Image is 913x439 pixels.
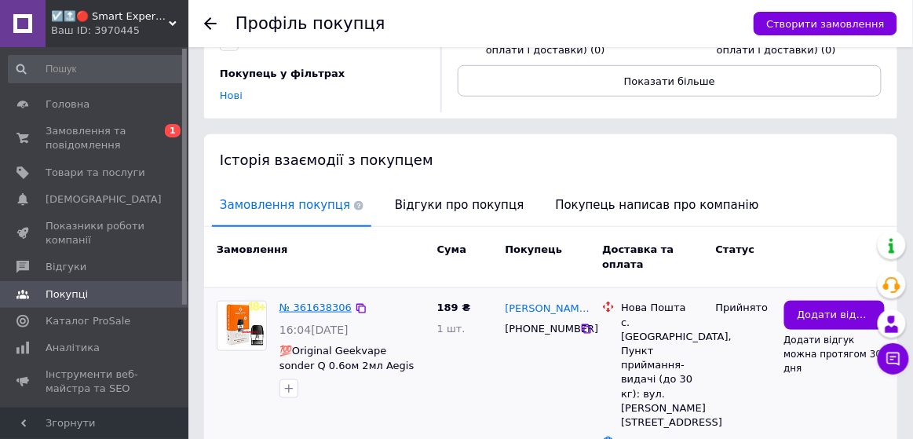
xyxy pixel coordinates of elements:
[46,97,89,112] span: Головна
[46,287,88,302] span: Покупці
[46,260,86,274] span: Відгуки
[217,301,267,351] a: Фото товару
[754,12,897,35] button: Створити замовлення
[621,316,703,430] div: с. [GEOGRAPHIC_DATA], Пункт приймання-видачі (до 30 кг): вул. [PERSON_NAME][STREET_ADDRESS]
[486,15,606,55] span: Дотримується домовленостей (щодо оплати і доставки) (0)
[46,341,100,355] span: Аналітика
[51,24,188,38] div: Ваш ID: 3970445
[236,14,385,33] h1: Профіль покупця
[46,192,162,207] span: [DEMOGRAPHIC_DATA]
[217,302,266,350] img: Фото товару
[279,324,349,336] span: 16:04[DATE]
[8,55,185,83] input: Пошук
[716,301,772,315] div: Прийнято
[717,15,837,55] span: Не дотримується домовленостей (щодо оплати і доставки) (0)
[46,219,145,247] span: Показники роботи компанії
[46,166,145,180] span: Товари та послуги
[506,302,590,316] a: [PERSON_NAME]
[766,18,885,30] span: Створити замовлення
[46,368,145,396] span: Інструменти веб-майстра та SEO
[784,335,882,374] span: Додати відгук можна протягом 30 дня
[51,9,169,24] span: ☑️🔝🔴 Smart Expert Store ✔️🧿
[46,124,145,152] span: Замовлення та повідомлення
[458,65,882,97] button: Показати більше
[387,185,531,225] span: Відгуки про покупця
[437,323,466,335] span: 1 шт.
[279,345,414,401] a: 💯Original Geekvape sonder Q 0.6ом 2мл Aegis Q, Obelisk Q, Wenax Q, Digiflavor Q
[798,308,871,323] span: Додати відгук
[204,17,217,30] div: Повернутися назад
[165,124,181,137] span: 1
[212,185,371,225] span: Замовлення покупця
[217,243,287,255] span: Замовлення
[716,243,755,255] span: Статус
[437,302,471,313] span: 189 ₴
[621,301,703,315] div: Нова Пошта
[502,319,581,339] div: [PHONE_NUMBER]
[878,343,909,375] button: Чат з покупцем
[602,243,674,270] span: Доставка та оплата
[220,90,243,101] a: Нові
[437,243,466,255] span: Cума
[624,75,715,87] span: Показати більше
[220,152,433,168] span: Історія взаємодії з покупцем
[220,67,421,81] div: Покупець у фільтрах
[548,185,767,225] span: Покупець написав про компанію
[46,314,130,328] span: Каталог ProSale
[279,302,352,313] a: № 361638306
[506,243,563,255] span: Покупець
[784,301,885,330] button: Додати відгук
